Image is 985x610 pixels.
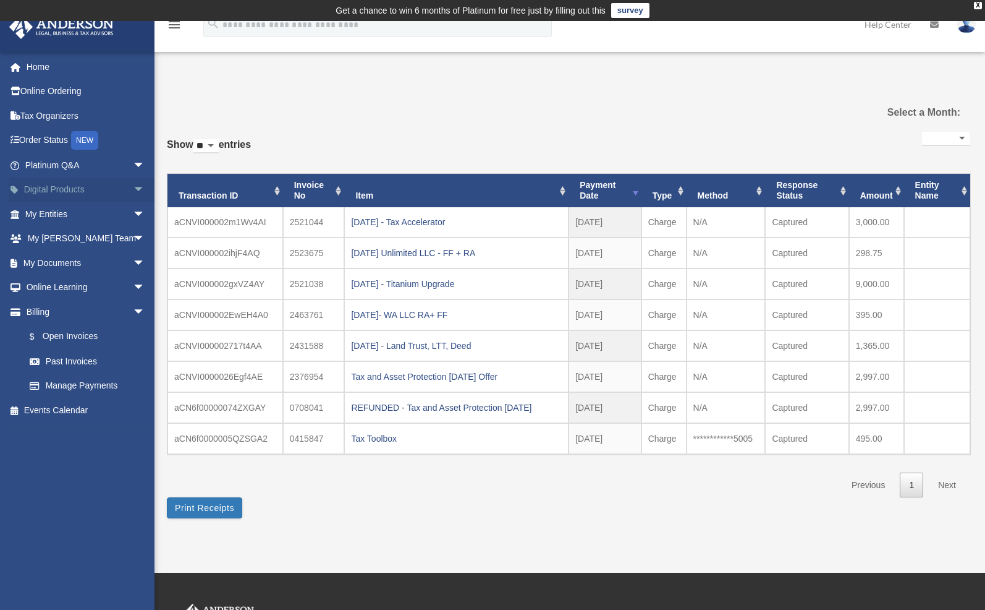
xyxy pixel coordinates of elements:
div: REFUNDED - Tax and Asset Protection [DATE] [351,399,562,416]
span: arrow_drop_down [133,299,158,325]
td: [DATE] [569,299,641,330]
td: 2431588 [283,330,345,361]
td: 3,000.00 [849,207,904,238]
button: Print Receipts [167,497,242,518]
a: Previous [842,473,894,498]
a: Home [9,54,164,79]
td: Captured [765,423,848,454]
a: Billingarrow_drop_down [9,299,164,324]
td: Captured [765,268,848,299]
td: Charge [641,330,687,361]
td: N/A [687,392,766,423]
div: Tax Toolbox [351,430,562,447]
td: N/A [687,299,766,330]
td: 0708041 [283,392,345,423]
td: 298.75 [849,238,904,268]
th: Invoice No: activate to sort column ascending [283,174,345,207]
td: [DATE] [569,361,641,392]
th: Entity Name: activate to sort column ascending [904,174,970,207]
td: aCNVI000002EwEH4A0 [167,299,283,330]
td: aCNVI000002ihjF4AQ [167,238,283,268]
td: [DATE] [569,238,641,268]
td: Captured [765,392,848,423]
td: 395.00 [849,299,904,330]
a: Platinum Q&Aarrow_drop_down [9,153,164,178]
th: Method: activate to sort column ascending [687,174,766,207]
td: aCNVI000002717t4AA [167,330,283,361]
div: close [974,2,982,9]
td: 9,000.00 [849,268,904,299]
img: Anderson Advisors Platinum Portal [6,15,117,39]
td: [DATE] [569,268,641,299]
th: Response Status: activate to sort column ascending [765,174,848,207]
td: [DATE] [569,207,641,238]
td: Captured [765,207,848,238]
th: Payment Date: activate to sort column ascending [569,174,641,207]
td: N/A [687,268,766,299]
a: Past Invoices [17,349,158,374]
td: 2,997.00 [849,392,904,423]
span: arrow_drop_down [133,153,158,178]
div: Tax and Asset Protection [DATE] Offer [351,368,562,385]
td: 2376954 [283,361,345,392]
a: My Documentsarrow_drop_down [9,251,164,275]
td: Captured [765,330,848,361]
a: Digital Productsarrow_drop_down [9,178,164,202]
span: arrow_drop_down [133,202,158,227]
td: 2523675 [283,238,345,268]
td: 0415847 [283,423,345,454]
img: User Pic [957,15,976,33]
td: Charge [641,392,687,423]
a: $Open Invoices [17,324,164,350]
a: Tax Organizers [9,103,164,128]
th: Amount: activate to sort column ascending [849,174,904,207]
td: Captured [765,299,848,330]
a: My Entitiesarrow_drop_down [9,202,164,226]
i: search [206,17,220,30]
span: arrow_drop_down [133,178,158,203]
td: aCNVI000002m1Wv4AI [167,207,283,238]
label: Select a Month: [845,104,961,121]
span: arrow_drop_down [133,226,158,252]
div: [DATE] - Titanium Upgrade [351,275,562,293]
a: My [PERSON_NAME] Teamarrow_drop_down [9,226,164,251]
th: Transaction ID: activate to sort column ascending [167,174,283,207]
td: 2521038 [283,268,345,299]
div: [DATE] - Tax Accelerator [351,213,562,231]
a: Order StatusNEW [9,128,164,153]
td: Captured [765,238,848,268]
td: 2463761 [283,299,345,330]
td: 495.00 [849,423,904,454]
th: Type: activate to sort column ascending [641,174,687,207]
a: 1 [900,473,923,498]
a: Manage Payments [17,374,164,398]
td: aCNVI000002gxVZ4AY [167,268,283,299]
div: [DATE] - Land Trust, LTT, Deed [351,337,562,354]
td: Charge [641,361,687,392]
label: Show entries [167,136,251,166]
td: N/A [687,361,766,392]
td: Charge [641,238,687,268]
td: aCNVI0000026Egf4AE [167,361,283,392]
td: N/A [687,238,766,268]
select: Showentries [193,139,219,153]
td: [DATE] [569,392,641,423]
th: Item: activate to sort column ascending [344,174,569,207]
div: [DATE] Unlimited LLC - FF + RA [351,244,562,262]
td: Charge [641,207,687,238]
i: menu [167,17,182,32]
a: survey [611,3,649,18]
td: aCN6f0000005QZSGA2 [167,423,283,454]
td: 2521044 [283,207,345,238]
td: N/A [687,207,766,238]
td: [DATE] [569,423,641,454]
td: aCN6f00000074ZXGAY [167,392,283,423]
div: [DATE]- WA LLC RA+ FF [351,306,562,324]
td: 2,997.00 [849,361,904,392]
td: Charge [641,299,687,330]
td: N/A [687,330,766,361]
span: $ [36,329,43,345]
span: arrow_drop_down [133,275,158,301]
td: Charge [641,423,687,454]
div: Get a chance to win 6 months of Platinum for free just by filling out this [336,3,606,18]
